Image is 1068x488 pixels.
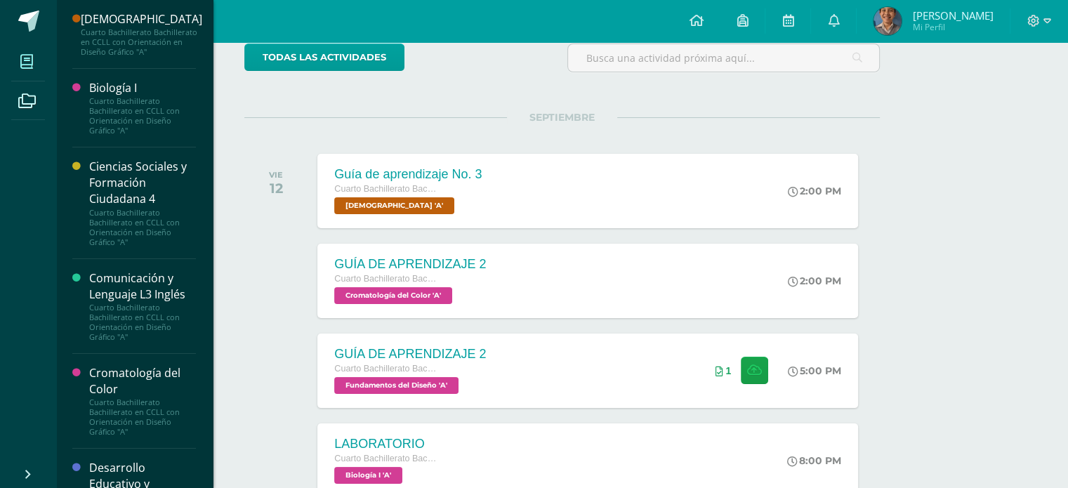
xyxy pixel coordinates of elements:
div: Cuarto Bachillerato Bachillerato en CCLL con Orientación en Diseño Gráfico "A" [81,27,202,57]
div: [DEMOGRAPHIC_DATA] [81,11,202,27]
div: Cuarto Bachillerato Bachillerato en CCLL con Orientación en Diseño Gráfico "A" [89,96,196,136]
div: Ciencias Sociales y Formación Ciudadana 4 [89,159,196,207]
div: Comunicación y Lenguaje L3 Inglés [89,270,196,303]
div: Cuarto Bachillerato Bachillerato en CCLL con Orientación en Diseño Gráfico "A" [89,208,196,247]
span: Cuarto Bachillerato Bachillerato en CCLL con Orientación en Diseño Gráfico [334,454,440,463]
div: 2:00 PM [788,275,841,287]
a: Cromatología del ColorCuarto Bachillerato Bachillerato en CCLL con Orientación en Diseño Gráfico "A" [89,365,196,437]
span: [PERSON_NAME] [912,8,993,22]
span: Cromatología del Color 'A' [334,287,452,304]
a: todas las Actividades [244,44,404,71]
span: Cuarto Bachillerato Bachillerato en CCLL con Orientación en Diseño Gráfico [334,184,440,194]
div: Guía de aprendizaje No. 3 [334,167,482,182]
div: Archivos entregados [715,365,731,376]
div: GUÍA DE APRENDIZAJE 2 [334,257,486,272]
span: Fundamentos del Diseño 'A' [334,377,459,394]
div: 8:00 PM [787,454,841,467]
div: GUÍA DE APRENDIZAJE 2 [334,347,486,362]
div: Cromatología del Color [89,365,196,397]
a: Ciencias Sociales y Formación Ciudadana 4Cuarto Bachillerato Bachillerato en CCLL con Orientación... [89,159,196,246]
span: Mi Perfil [912,21,993,33]
span: Biología I 'A' [334,467,402,484]
div: VIE [269,170,283,180]
span: SEPTIEMBRE [507,111,617,124]
a: [DEMOGRAPHIC_DATA]Cuarto Bachillerato Bachillerato en CCLL con Orientación en Diseño Gráfico "A" [81,11,202,57]
div: 5:00 PM [788,364,841,377]
a: Biología ICuarto Bachillerato Bachillerato en CCLL con Orientación en Diseño Gráfico "A" [89,80,196,136]
span: Cuarto Bachillerato Bachillerato en CCLL con Orientación en Diseño Gráfico [334,364,440,374]
span: Biblia 'A' [334,197,454,214]
input: Busca una actividad próxima aquí... [568,44,879,72]
span: Cuarto Bachillerato Bachillerato en CCLL con Orientación en Diseño Gráfico [334,274,440,284]
div: Cuarto Bachillerato Bachillerato en CCLL con Orientación en Diseño Gráfico "A" [89,303,196,342]
div: LABORATORIO [334,437,440,451]
div: 12 [269,180,283,197]
a: Comunicación y Lenguaje L3 InglésCuarto Bachillerato Bachillerato en CCLL con Orientación en Dise... [89,270,196,342]
span: 1 [725,365,731,376]
div: Cuarto Bachillerato Bachillerato en CCLL con Orientación en Diseño Gráfico "A" [89,397,196,437]
div: 2:00 PM [788,185,841,197]
div: Biología I [89,80,196,96]
img: 089e47a4a87b524395cd23be99b64361.png [873,7,902,35]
